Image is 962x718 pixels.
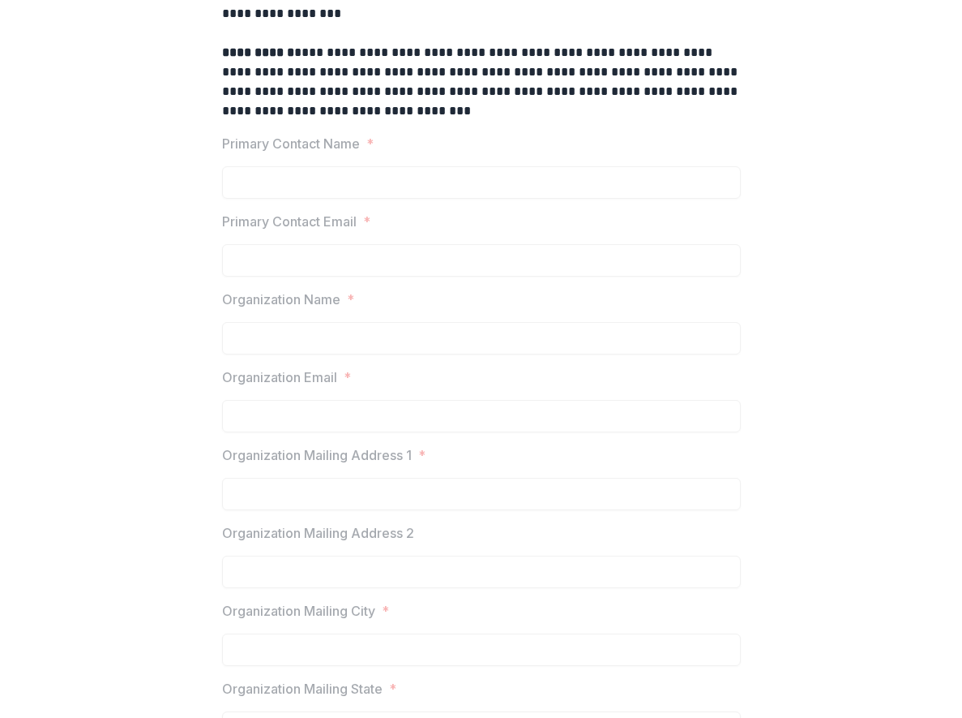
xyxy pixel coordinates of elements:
p: Primary Contact Name [222,134,360,153]
p: Organization Mailing Address 1 [222,445,412,465]
p: Primary Contact Email [222,212,357,231]
p: Organization Email [222,368,337,387]
p: Organization Name [222,290,340,309]
p: Organization Mailing State [222,679,383,699]
p: Organization Mailing Address 2 [222,523,414,543]
p: Organization Mailing City [222,601,375,621]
